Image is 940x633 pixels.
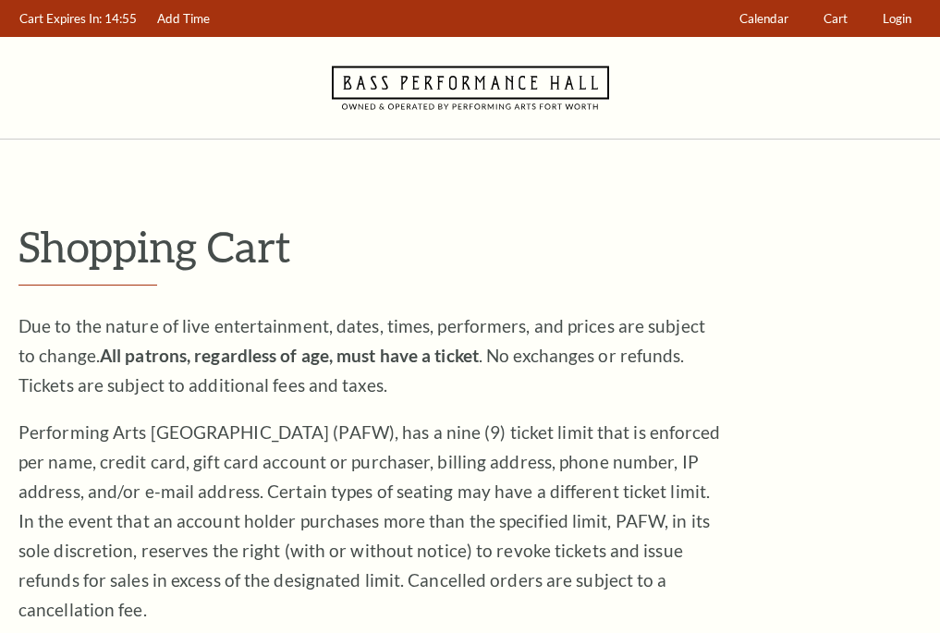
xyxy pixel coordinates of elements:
[100,345,479,366] strong: All patrons, regardless of age, must have a ticket
[883,11,911,26] span: Login
[18,315,705,396] span: Due to the nature of live entertainment, dates, times, performers, and prices are subject to chan...
[739,11,788,26] span: Calendar
[874,1,921,37] a: Login
[731,1,798,37] a: Calendar
[104,11,137,26] span: 14:55
[149,1,219,37] a: Add Time
[18,223,922,270] p: Shopping Cart
[824,11,848,26] span: Cart
[18,418,721,625] p: Performing Arts [GEOGRAPHIC_DATA] (PAFW), has a nine (9) ticket limit that is enforced per name, ...
[815,1,857,37] a: Cart
[19,11,102,26] span: Cart Expires In:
